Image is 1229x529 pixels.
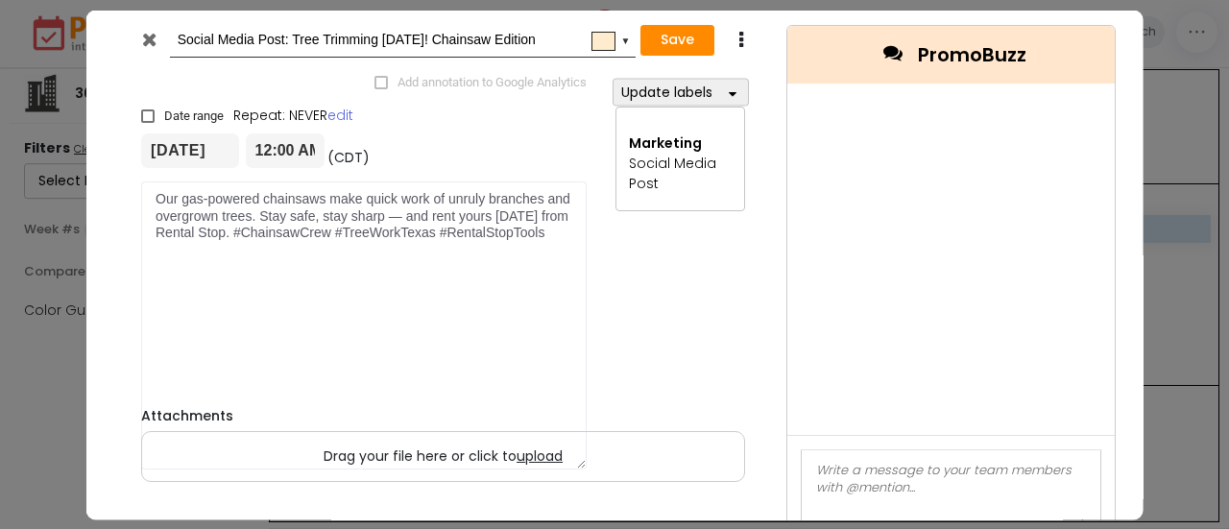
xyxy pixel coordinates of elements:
[245,133,324,168] input: Start time
[141,408,745,424] h6: Attachments
[918,39,1026,68] span: PromoBuzz
[629,154,732,194] div: Social Media Post
[517,446,563,466] span: upload
[164,108,224,125] span: Date range
[327,106,353,125] a: edit
[142,432,744,481] label: Drag your file here or click to
[141,133,239,168] input: From date
[325,133,364,167] div: (CDT)
[233,106,353,125] span: Repeat: NEVER
[629,133,732,154] div: Marketing
[612,78,748,106] button: Update labels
